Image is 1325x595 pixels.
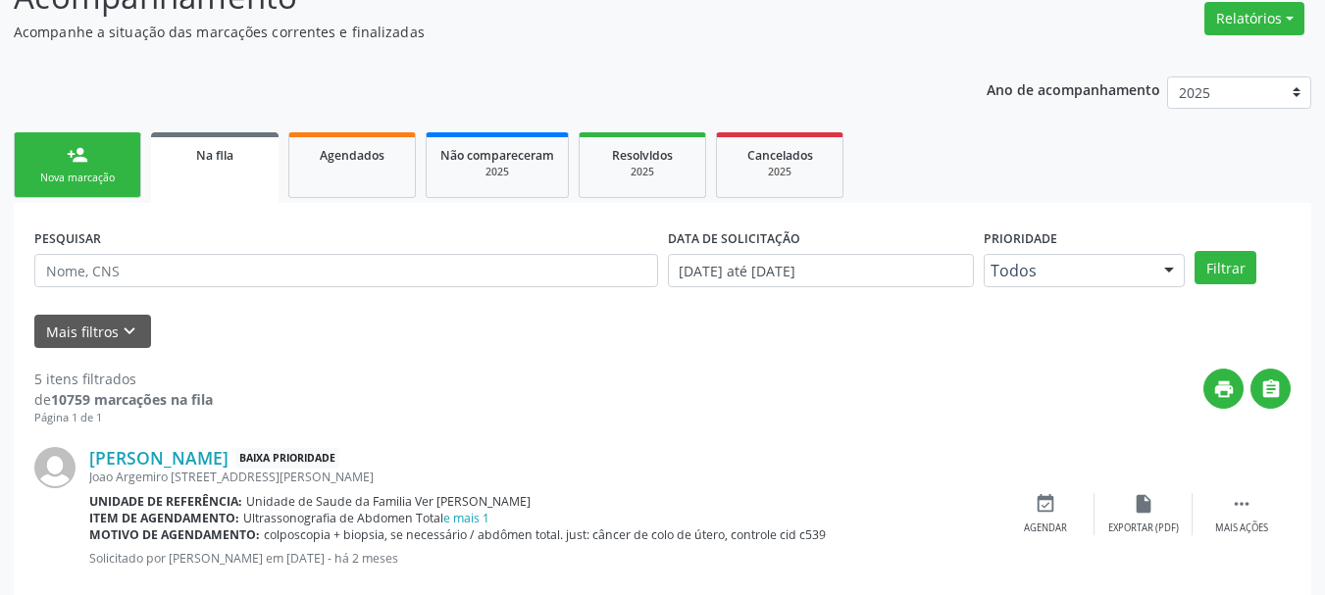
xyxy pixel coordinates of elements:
span: colposcopia + biopsia, se necessário / abdômen total. just: câncer de colo de útero, controle cid... [264,526,826,543]
div: person_add [67,144,88,166]
p: Acompanhe a situação das marcações correntes e finalizadas [14,22,922,42]
span: Todos [991,261,1145,280]
i: event_available [1035,493,1056,515]
b: Item de agendamento: [89,510,239,526]
input: Nome, CNS [34,254,658,287]
div: Agendar [1024,521,1067,535]
div: 2025 [731,165,829,179]
b: Motivo de agendamento: [89,526,260,543]
div: Página 1 de 1 [34,410,213,426]
div: 2025 [593,165,691,179]
button: Relatórios [1204,2,1304,35]
button: Mais filtroskeyboard_arrow_down [34,315,151,349]
label: PESQUISAR [34,223,101,254]
button: Filtrar [1195,251,1256,284]
img: img [34,447,76,488]
p: Solicitado por [PERSON_NAME] em [DATE] - há 2 meses [89,550,996,567]
div: Joao Argemiro [STREET_ADDRESS][PERSON_NAME] [89,469,996,485]
b: Unidade de referência: [89,493,242,510]
i:  [1260,378,1282,400]
i: insert_drive_file [1133,493,1154,515]
div: 5 itens filtrados [34,369,213,389]
span: Não compareceram [440,147,554,164]
span: Ultrassonografia de Abdomen Total [243,510,489,526]
button: print [1203,369,1244,409]
label: Prioridade [984,223,1057,254]
div: de [34,389,213,410]
div: Mais ações [1215,521,1268,535]
span: Unidade de Saude da Familia Ver [PERSON_NAME] [246,493,531,510]
a: e mais 1 [443,510,489,526]
span: Baixa Prioridade [235,448,339,469]
span: Na fila [196,147,233,164]
label: DATA DE SOLICITAÇÃO [668,223,800,254]
a: [PERSON_NAME] [89,447,229,469]
button:  [1250,369,1291,409]
strong: 10759 marcações na fila [51,390,213,409]
span: Agendados [320,147,384,164]
i: print [1213,378,1235,400]
div: Nova marcação [28,171,127,185]
div: Exportar (PDF) [1108,521,1179,535]
span: Resolvidos [612,147,673,164]
p: Ano de acompanhamento [987,76,1160,101]
i: keyboard_arrow_down [119,321,140,342]
input: Selecione um intervalo [668,254,975,287]
div: 2025 [440,165,554,179]
i:  [1231,493,1252,515]
span: Cancelados [747,147,813,164]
